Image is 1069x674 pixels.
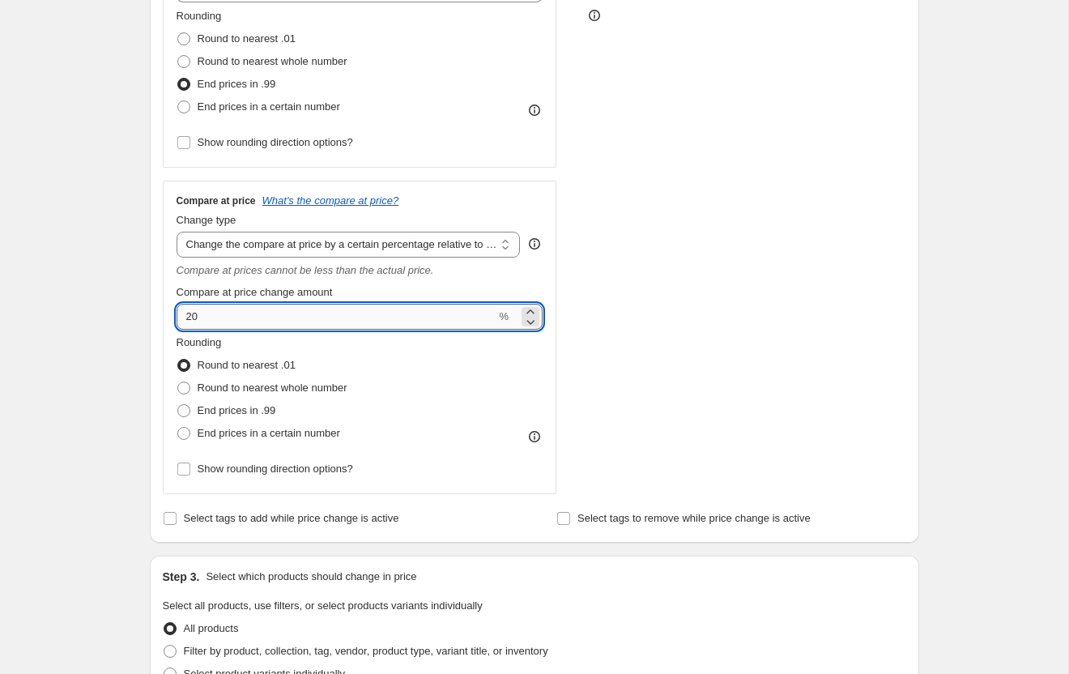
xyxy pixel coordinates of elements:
span: Round to nearest .01 [198,32,296,45]
h2: Step 3. [163,569,200,585]
span: % [499,310,509,322]
span: Compare at price change amount [177,286,333,298]
span: Select all products, use filters, or select products variants individually [163,599,483,612]
span: Select tags to add while price change is active [184,512,399,524]
span: Select tags to remove while price change is active [577,512,811,524]
span: End prices in .99 [198,78,276,90]
span: Round to nearest .01 [198,359,296,371]
span: End prices in .99 [198,404,276,416]
span: Rounding [177,336,222,348]
span: Rounding [177,10,222,22]
input: 20 [177,304,496,330]
div: help [526,236,543,252]
span: End prices in a certain number [198,427,340,439]
span: End prices in a certain number [198,100,340,113]
span: Change type [177,214,236,226]
span: Round to nearest whole number [198,55,347,67]
h3: Compare at price [177,194,256,207]
span: Show rounding direction options? [198,136,353,148]
button: What's the compare at price? [262,194,399,207]
p: Select which products should change in price [206,569,416,585]
span: Round to nearest whole number [198,382,347,394]
i: Compare at prices cannot be less than the actual price. [177,264,434,276]
span: All products [184,622,239,634]
span: Filter by product, collection, tag, vendor, product type, variant title, or inventory [184,645,548,657]
span: Show rounding direction options? [198,463,353,475]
